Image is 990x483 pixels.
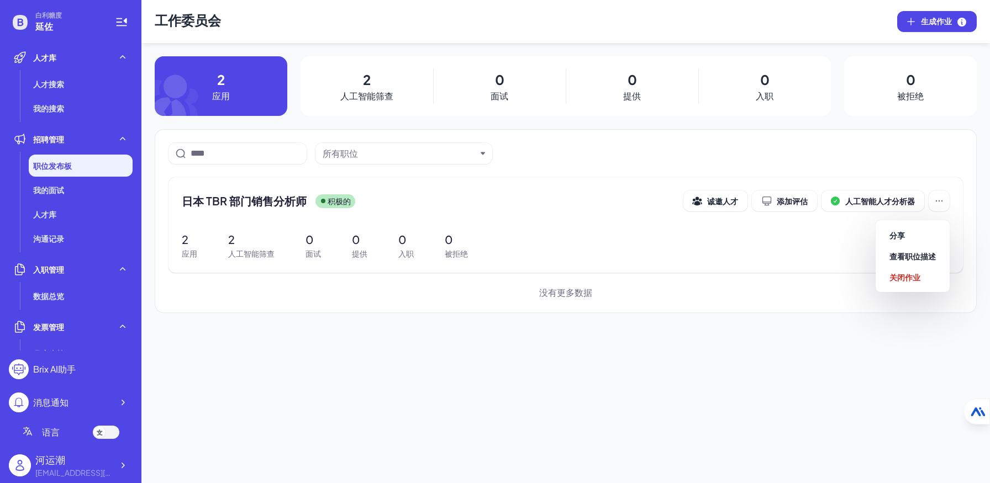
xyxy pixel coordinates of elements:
[33,185,64,195] font: 我的面试
[33,161,72,171] font: 职位发布板
[306,232,313,246] font: 0
[340,90,393,102] font: 人工智能筛查
[707,196,738,206] font: 诚邀人才
[777,196,808,206] font: 添加评估
[845,196,915,206] font: 人工智能人才分析器
[33,79,64,89] font: 人才搜索
[495,71,504,88] font: 0
[42,426,60,438] font: 语言
[35,20,102,33] span: 延佐
[897,90,924,102] font: 被拒绝
[623,90,641,102] font: 提供
[323,147,476,160] button: 所有职位
[33,134,64,144] font: 招聘管理
[323,147,358,159] font: 所有职位
[880,267,945,288] button: 关闭作业
[33,264,64,274] font: 入职管理
[628,71,637,88] font: 0
[33,52,56,62] font: 人才库
[228,232,235,246] font: 2
[9,454,31,476] img: user_logo.png
[33,233,64,243] font: 沟通记录
[352,232,360,246] font: 0
[217,71,225,88] font: 2
[352,248,367,258] font: 提供
[33,363,76,375] font: Brix AI助手
[328,196,351,206] font: 积极的
[491,90,508,102] font: 面试
[889,272,920,282] font: 关闭作业
[33,103,64,113] font: 我的搜索
[398,248,414,258] font: 入职
[155,12,221,28] font: 工作委员会
[539,286,592,298] font: 没有更多数据
[880,225,945,246] button: 分享
[363,71,371,88] font: 2
[306,248,321,258] font: 面试
[906,71,915,88] font: 0
[33,348,64,358] font: 月度账单
[822,190,924,211] button: 人工智能人才分析器
[445,248,468,258] font: 被拒绝
[212,90,230,102] font: 应用
[398,232,406,246] font: 0
[897,11,977,32] button: 生成作业
[228,248,275,258] font: 人工智能筛查
[756,90,773,102] font: 入职
[445,232,452,246] font: 0
[889,230,905,240] font: 分享
[35,467,113,479] div: cheivhe@gmail.com
[921,16,952,26] font: 生成作业
[880,246,945,267] button: 查看职位描述
[182,194,307,208] font: 日本 TBR 部门销售分析师
[35,453,65,466] font: 河运潮
[182,232,188,246] font: 2
[752,190,817,211] button: 添加评估
[33,291,64,301] font: 数据总览
[35,20,53,32] font: 延佐
[35,468,165,477] font: [EMAIL_ADDRESS][DOMAIN_NAME]
[33,322,64,332] font: 发票管理
[33,209,56,219] font: 人才库
[889,251,936,261] font: 查看职位描述
[760,71,770,88] font: 0
[182,248,197,258] font: 应用
[683,190,747,211] button: 诚邀人才
[35,452,113,467] div: 河运潮
[33,396,69,408] font: 消息通知
[35,11,62,19] font: 白利糖度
